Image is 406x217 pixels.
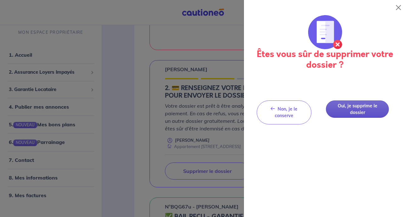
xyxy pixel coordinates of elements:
[257,100,311,124] button: Non, je le conserve
[326,100,389,118] button: Oui, je supprime le dossier
[308,15,342,49] img: illu_annulation_contrat.svg
[393,3,403,13] button: Close
[251,49,398,70] h3: Êtes vous sûr de supprimer votre dossier ?
[275,106,297,118] span: Non, je le conserve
